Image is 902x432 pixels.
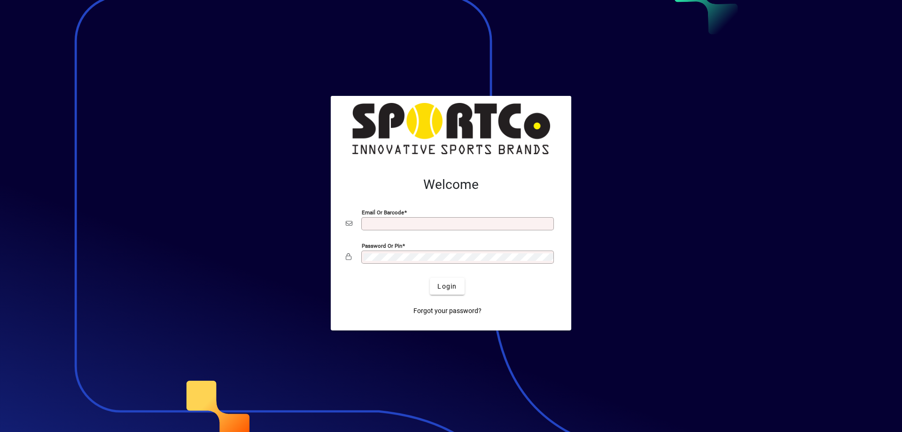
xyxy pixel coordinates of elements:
[362,209,404,216] mat-label: Email or Barcode
[410,302,485,319] a: Forgot your password?
[362,243,402,249] mat-label: Password or Pin
[413,306,482,316] span: Forgot your password?
[430,278,464,295] button: Login
[346,177,556,193] h2: Welcome
[437,282,457,291] span: Login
